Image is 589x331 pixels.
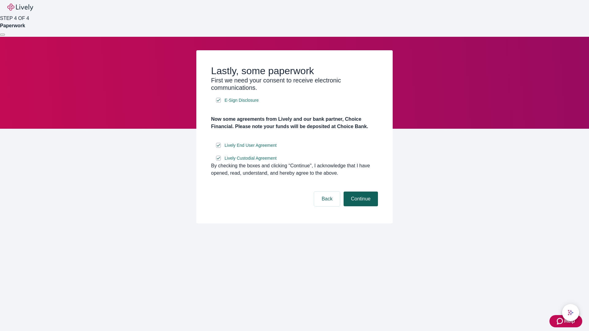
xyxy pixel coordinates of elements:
[225,155,277,162] span: Lively Custodial Agreement
[211,116,378,130] h4: Now some agreements from Lively and our bank partner, Choice Financial. Please note your funds wi...
[211,77,378,91] h3: First we need your consent to receive electronic communications.
[223,142,278,149] a: e-sign disclosure document
[568,310,574,316] svg: Lively AI Assistant
[211,65,378,77] h2: Lastly, some paperwork
[7,4,33,11] img: Lively
[225,97,259,104] span: E-Sign Disclosure
[562,304,579,321] button: chat
[211,162,378,177] div: By checking the boxes and clicking “Continue", I acknowledge that I have opened, read, understand...
[223,97,260,104] a: e-sign disclosure document
[557,318,564,325] svg: Zendesk support icon
[344,192,378,206] button: Continue
[549,315,582,327] button: Zendesk support iconHelp
[223,154,278,162] a: e-sign disclosure document
[314,192,340,206] button: Back
[564,318,575,325] span: Help
[225,142,277,149] span: Lively End User Agreement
